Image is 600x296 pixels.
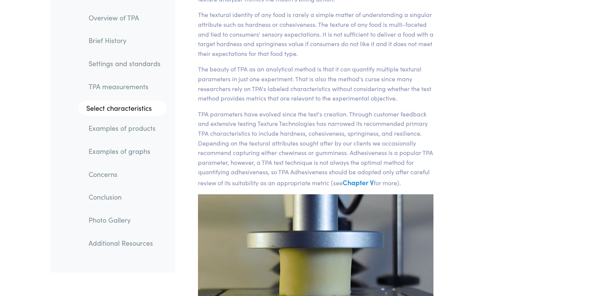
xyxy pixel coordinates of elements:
a: Select characteristics [79,101,167,116]
a: Conclusion [83,189,167,206]
p: TPA parameters have evolved since the test's creation. Through customer feedback and extensive te... [198,109,434,188]
a: Additional Resources [83,234,167,252]
a: TPA measurements [83,78,167,95]
p: The textural identity of any food is rarely a simple matter of understanding a singular attribute... [198,10,434,58]
a: Photo Gallery [83,211,167,229]
a: Overview of TPA [83,9,167,26]
a: Examples of graphs [83,143,167,160]
a: Concerns [83,166,167,183]
a: Brief History [83,32,167,50]
p: The beauty of TPA as an analytical method is that it can quantify multiple textural parameters in... [198,64,434,103]
a: Examples of products [83,120,167,137]
a: Chapter V [343,178,374,187]
a: Settings and standards [83,55,167,72]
